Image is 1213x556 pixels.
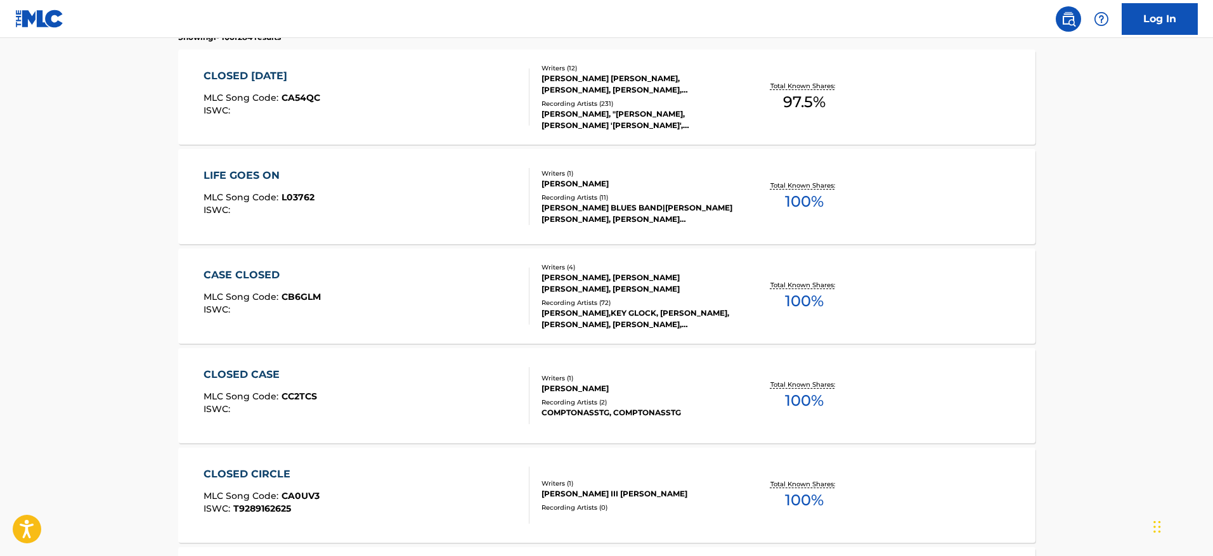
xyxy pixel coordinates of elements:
div: Recording Artists ( 2 ) [542,398,733,407]
a: Log In [1122,3,1198,35]
img: help [1094,11,1109,27]
div: LIFE GOES ON [204,168,315,183]
p: Total Known Shares: [770,181,838,190]
div: Writers ( 1 ) [542,479,733,488]
span: MLC Song Code : [204,391,282,402]
div: COMPTONASSTG, COMPTONASSTG [542,407,733,418]
div: Recording Artists ( 231 ) [542,99,733,108]
span: ISWC : [204,105,233,116]
div: [PERSON_NAME],KEY GLOCK, [PERSON_NAME], [PERSON_NAME], [PERSON_NAME], [PERSON_NAME], [PERSON_NAME... [542,307,733,330]
div: Recording Artists ( 0 ) [542,503,733,512]
div: [PERSON_NAME] [542,383,733,394]
div: CLOSED CASE [204,367,317,382]
iframe: Chat Widget [1150,495,1213,556]
p: Total Known Shares: [770,280,838,290]
span: 100 % [785,190,824,213]
span: 100 % [785,290,824,313]
div: [PERSON_NAME] [542,178,733,190]
div: [PERSON_NAME] [PERSON_NAME], [PERSON_NAME], [PERSON_NAME], [PERSON_NAME], VICTORY [PERSON_NAME], ... [542,73,733,96]
div: Recording Artists ( 72 ) [542,298,733,307]
span: MLC Song Code : [204,191,282,203]
a: CLOSED [DATE]MLC Song Code:CA54QCISWC:Writers (12)[PERSON_NAME] [PERSON_NAME], [PERSON_NAME], [PE... [178,49,1035,145]
div: [PERSON_NAME], "[PERSON_NAME], [PERSON_NAME] '[PERSON_NAME]', [PERSON_NAME], [PERSON_NAME], [PERS... [542,108,733,131]
div: Writers ( 4 ) [542,262,733,272]
a: CLOSED CIRCLEMLC Song Code:CA0UV3ISWC:T9289162625Writers (1)[PERSON_NAME] III [PERSON_NAME]Record... [178,448,1035,543]
div: CASE CLOSED [204,268,321,283]
div: Drag [1153,508,1161,546]
img: MLC Logo [15,10,64,28]
div: Writers ( 12 ) [542,63,733,73]
div: Writers ( 1 ) [542,373,733,383]
span: ISWC : [204,304,233,315]
span: MLC Song Code : [204,291,282,302]
span: 100 % [785,389,824,412]
span: T9289162625 [233,503,291,514]
div: Recording Artists ( 11 ) [542,193,733,202]
p: Total Known Shares: [770,81,838,91]
span: CB6GLM [282,291,321,302]
a: CASE CLOSEDMLC Song Code:CB6GLMISWC:Writers (4)[PERSON_NAME], [PERSON_NAME] [PERSON_NAME], [PERSO... [178,249,1035,344]
div: [PERSON_NAME] BLUES BAND|[PERSON_NAME] [PERSON_NAME], [PERSON_NAME] [PERSON_NAME] & [PERSON_NAME]... [542,202,733,225]
div: Writers ( 1 ) [542,169,733,178]
a: Public Search [1056,6,1081,32]
span: MLC Song Code : [204,92,282,103]
div: [PERSON_NAME], [PERSON_NAME] [PERSON_NAME], [PERSON_NAME] [542,272,733,295]
span: ISWC : [204,503,233,514]
div: [PERSON_NAME] III [PERSON_NAME] [542,488,733,500]
span: ISWC : [204,204,233,216]
div: CLOSED [DATE] [204,68,320,84]
img: search [1061,11,1076,27]
span: CA54QC [282,92,320,103]
span: 100 % [785,489,824,512]
span: CC2TCS [282,391,317,402]
span: MLC Song Code : [204,490,282,501]
div: Help [1089,6,1114,32]
p: Total Known Shares: [770,380,838,389]
span: L03762 [282,191,315,203]
span: 97.5 % [783,91,826,113]
p: Total Known Shares: [770,479,838,489]
span: CA0UV3 [282,490,320,501]
a: CLOSED CASEMLC Song Code:CC2TCSISWC:Writers (1)[PERSON_NAME]Recording Artists (2)COMPTONASSTG, CO... [178,348,1035,443]
div: CLOSED CIRCLE [204,467,320,482]
span: ISWC : [204,403,233,415]
a: LIFE GOES ONMLC Song Code:L03762ISWC:Writers (1)[PERSON_NAME]Recording Artists (11)[PERSON_NAME] ... [178,149,1035,244]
